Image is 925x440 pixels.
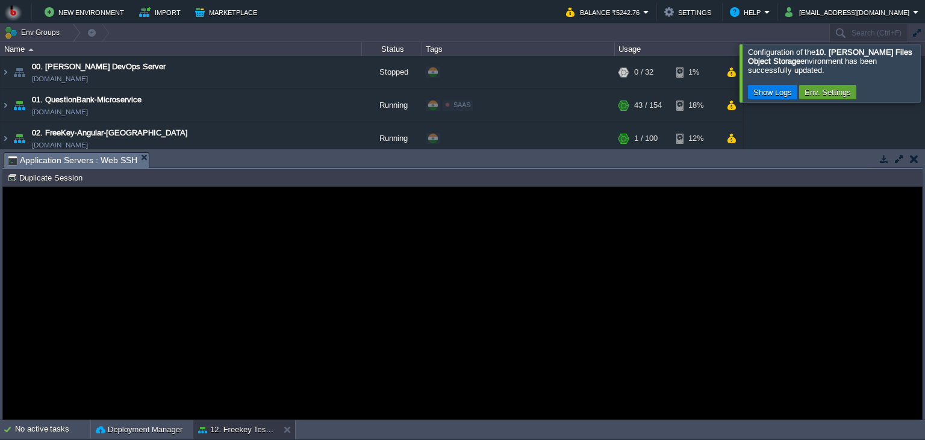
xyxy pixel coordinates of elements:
button: Settings [664,5,715,19]
img: AMDAwAAAACH5BAEAAAAALAAAAAABAAEAAAICRAEAOw== [1,89,10,122]
div: Stopped [362,56,422,88]
div: Running [362,122,422,155]
div: 1% [676,56,715,88]
div: 18% [676,89,715,122]
div: Status [363,42,422,56]
button: 12. Freekey Test Portal [198,424,274,436]
div: 12% [676,122,715,155]
a: [DOMAIN_NAME] [32,106,88,118]
button: Duplicate Session [7,172,86,183]
span: Configuration of the environment has been successfully updated. [748,48,912,75]
div: Running [362,89,422,122]
a: [DOMAIN_NAME] [32,73,88,85]
img: AMDAwAAAACH5BAEAAAAALAAAAAABAAEAAAICRAEAOw== [11,56,28,88]
button: Show Logs [750,87,796,98]
button: Env. Settings [801,87,855,98]
img: Bitss Techniques [4,3,22,21]
span: SAAS [453,101,470,108]
button: [EMAIL_ADDRESS][DOMAIN_NAME] [785,5,913,19]
img: AMDAwAAAACH5BAEAAAAALAAAAAABAAEAAAICRAEAOw== [28,48,34,51]
a: [DOMAIN_NAME] [32,139,88,151]
button: New Environment [45,5,128,19]
div: Tags [423,42,614,56]
button: Deployment Manager [96,424,182,436]
img: AMDAwAAAACH5BAEAAAAALAAAAAABAAEAAAICRAEAOw== [1,56,10,88]
div: 0 / 32 [634,56,653,88]
div: Name [1,42,361,56]
img: AMDAwAAAACH5BAEAAAAALAAAAAABAAEAAAICRAEAOw== [1,122,10,155]
div: 1 / 100 [634,122,658,155]
img: AMDAwAAAACH5BAEAAAAALAAAAAABAAEAAAICRAEAOw== [11,122,28,155]
b: 10. [PERSON_NAME] Files Object Storage [748,48,912,66]
img: AMDAwAAAACH5BAEAAAAALAAAAAABAAEAAAICRAEAOw== [11,89,28,122]
a: 02. FreeKey-Angular-[GEOGRAPHIC_DATA] [32,127,188,139]
button: Help [730,5,764,19]
a: 01. QuestionBank-Microservice [32,94,142,106]
button: Import [139,5,184,19]
div: No active tasks [15,420,90,439]
span: Application Servers : Web SSH [8,153,137,168]
div: 43 / 154 [634,89,662,122]
div: Usage [615,42,743,56]
button: Balance ₹5242.76 [566,5,643,19]
a: 00. [PERSON_NAME] DevOps Server [32,61,166,73]
button: Marketplace [195,5,261,19]
button: Env Groups [4,24,64,41]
